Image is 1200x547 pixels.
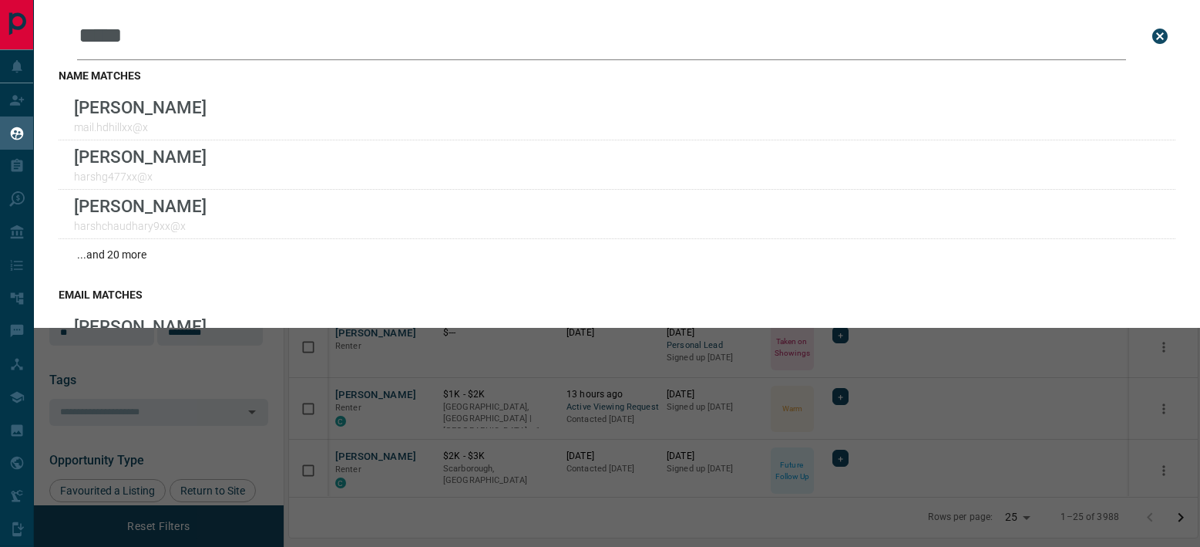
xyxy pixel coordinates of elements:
[74,196,207,216] p: [PERSON_NAME]
[74,171,207,183] p: harshg477xx@x
[74,316,207,336] p: [PERSON_NAME]
[59,239,1175,270] div: ...and 20 more
[74,220,207,232] p: harshchaudhary9xx@x
[74,97,207,117] p: [PERSON_NAME]
[74,121,207,133] p: mail.hdhillxx@x
[74,147,207,167] p: [PERSON_NAME]
[59,69,1175,82] h3: name matches
[59,289,1175,301] h3: email matches
[1145,21,1175,52] button: close search bar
